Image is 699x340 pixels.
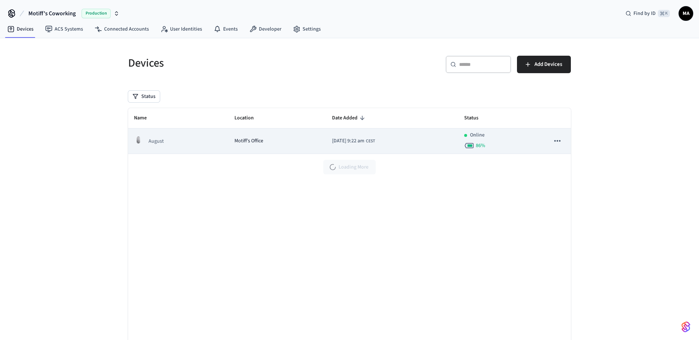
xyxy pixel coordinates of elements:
[332,112,367,124] span: Date Added
[244,23,287,36] a: Developer
[28,9,76,18] span: Motiff's Coworking
[534,60,562,69] span: Add Devices
[366,138,375,145] span: CEST
[149,138,164,145] p: August
[155,23,208,36] a: User Identities
[234,137,263,145] span: Motiff’s Office
[620,7,676,20] div: Find by ID⌘ K
[82,9,111,18] span: Production
[89,23,155,36] a: Connected Accounts
[682,321,690,333] img: SeamLogoGradient.69752ec5.svg
[332,137,375,145] div: Europe/Sarajevo
[128,91,160,102] button: Status
[128,56,345,71] h5: Devices
[134,135,143,144] img: August Wifi Smart Lock 3rd Gen, Silver, Front
[470,131,485,139] p: Online
[1,23,39,36] a: Devices
[517,56,571,73] button: Add Devices
[332,137,364,145] span: [DATE] 9:22 am
[128,108,571,154] table: sticky table
[658,10,670,17] span: ⌘ K
[679,6,693,21] button: MA
[39,23,89,36] a: ACS Systems
[476,142,485,149] span: 86 %
[134,112,156,124] span: Name
[464,112,488,124] span: Status
[234,112,263,124] span: Location
[633,10,656,17] span: Find by ID
[287,23,327,36] a: Settings
[679,7,692,20] span: MA
[208,23,244,36] a: Events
